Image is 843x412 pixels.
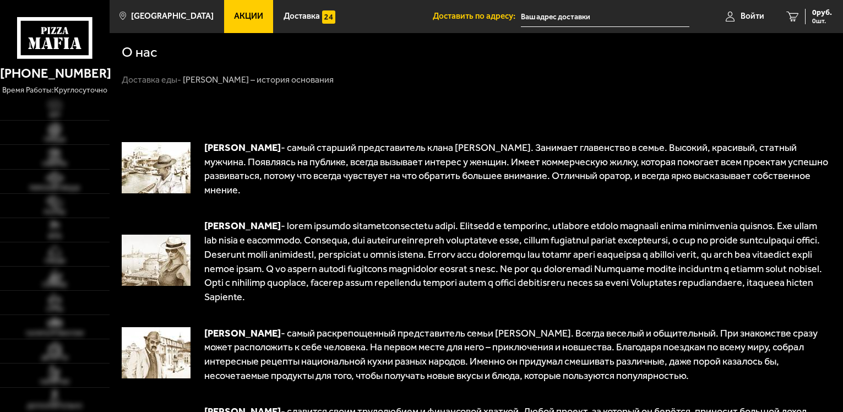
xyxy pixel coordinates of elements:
span: - самый раскрепощенный представитель семьи [PERSON_NAME]. Всегда веселый и общительный. При знако... [204,327,818,382]
span: Войти [741,12,764,20]
input: Ваш адрес доставки [521,7,689,27]
span: [PERSON_NAME] [204,327,281,339]
img: 1024x1024 [122,235,191,286]
span: [PERSON_NAME] [204,220,281,232]
img: 1024x1024 [122,327,191,378]
span: Доставка [284,12,320,20]
h1: О нас [122,45,157,59]
span: Доставить по адресу: [433,12,521,20]
span: 0 шт. [812,18,832,24]
span: 0 руб. [812,9,832,17]
span: [PERSON_NAME] [204,142,281,154]
span: - lorem ipsumdo sitametconsectetu adipi. Elitsedd e temporinc, utlabore etdolo magnaali enima min... [204,220,822,303]
span: [GEOGRAPHIC_DATA] [131,12,214,20]
a: Доставка еды- [122,74,181,85]
img: 1024x1024 [122,142,191,193]
img: 15daf4d41897b9f0e9f617042186c801.svg [322,10,335,24]
div: [PERSON_NAME] – история основания [183,74,334,86]
span: - самый старший представитель клана [PERSON_NAME]. Занимает главенство в семье. Высокий, красивый... [204,142,828,196]
span: Акции [234,12,263,20]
